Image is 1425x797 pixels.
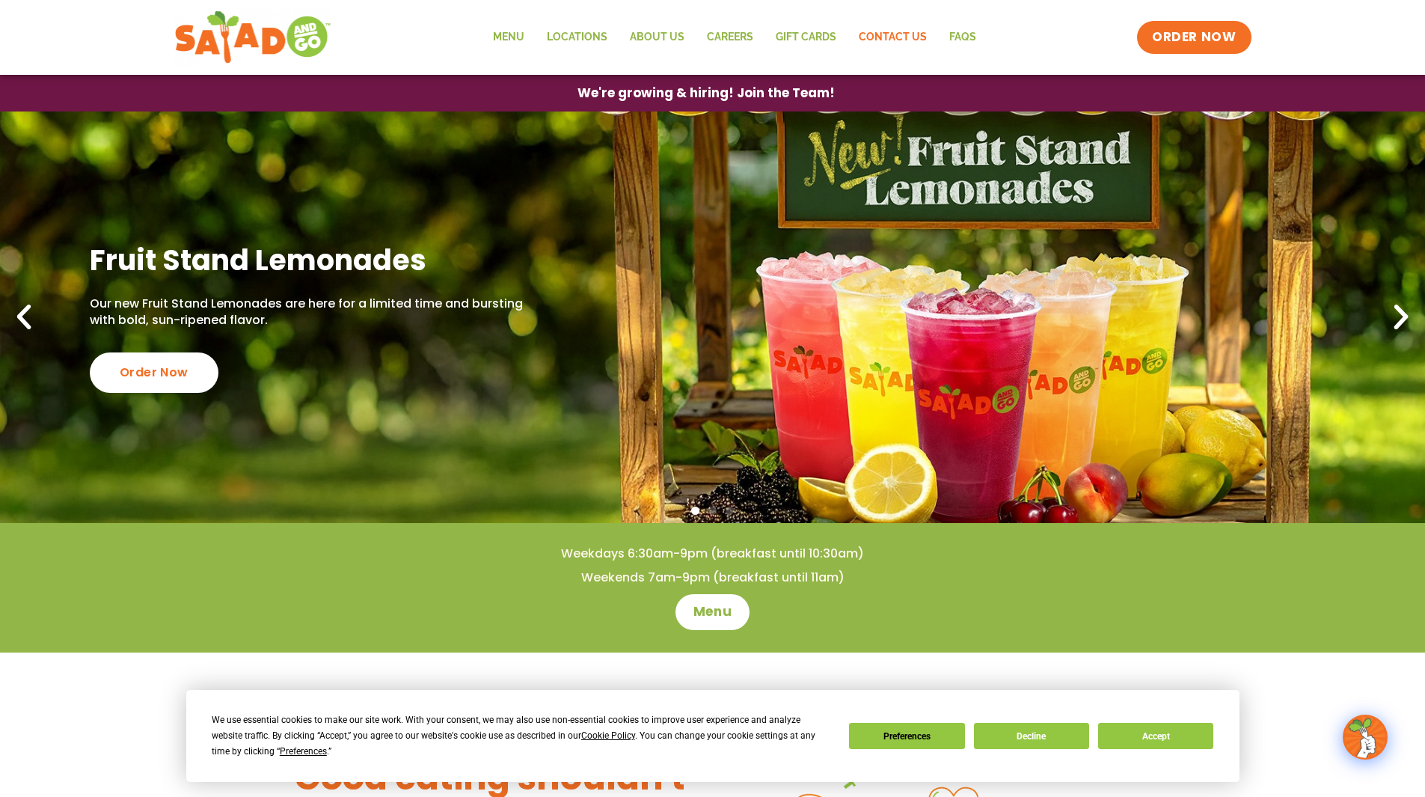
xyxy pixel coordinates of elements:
[708,507,717,515] span: Go to slide 2
[90,352,218,393] div: Order Now
[1152,28,1236,46] span: ORDER NOW
[577,87,835,100] span: We're growing & hiring! Join the Team!
[90,296,530,329] p: Our new Fruit Stand Lemonades are here for a limited time and bursting with bold, sun-ripened fla...
[581,730,635,741] span: Cookie Policy
[536,20,619,55] a: Locations
[696,20,764,55] a: Careers
[726,507,734,515] span: Go to slide 3
[1344,716,1386,758] img: wpChatIcon
[1385,301,1418,334] div: Next slide
[212,712,831,760] div: We use essential cookies to make our site work. With your consent, we may also use non-essential ...
[848,20,938,55] a: Contact Us
[482,20,987,55] nav: Menu
[849,723,964,749] button: Preferences
[174,7,332,67] img: new-SAG-logo-768×292
[482,20,536,55] a: Menu
[30,546,1395,562] h4: Weekdays 6:30am-9pm (breakfast until 10:30am)
[1098,723,1213,749] button: Accept
[1137,21,1251,54] a: ORDER NOW
[30,569,1395,586] h4: Weekends 7am-9pm (breakfast until 11am)
[764,20,848,55] a: GIFT CARDS
[675,594,750,630] a: Menu
[555,76,857,111] a: We're growing & hiring! Join the Team!
[619,20,696,55] a: About Us
[691,507,699,515] span: Go to slide 1
[693,603,732,621] span: Menu
[90,242,530,278] h2: Fruit Stand Lemonades
[186,690,1239,782] div: Cookie Consent Prompt
[938,20,987,55] a: FAQs
[280,746,327,757] span: Preferences
[974,723,1089,749] button: Decline
[7,301,40,334] div: Previous slide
